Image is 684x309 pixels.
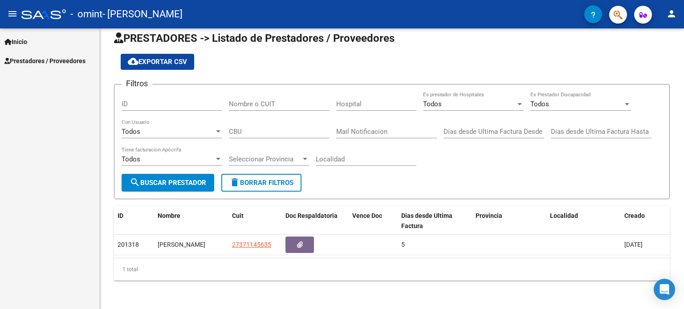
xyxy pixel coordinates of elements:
[352,212,382,219] span: Vence Doc
[114,206,154,236] datatable-header-cell: ID
[349,206,398,236] datatable-header-cell: Vence Doc
[624,241,643,248] span: [DATE]
[122,128,140,136] span: Todos
[130,177,140,188] mat-icon: search
[423,100,442,108] span: Todos
[154,206,228,236] datatable-header-cell: Nombre
[229,155,301,163] span: Seleccionar Provincia
[472,206,546,236] datatable-header-cell: Provincia
[401,241,405,248] span: 5
[621,206,670,236] datatable-header-cell: Creado
[476,212,502,219] span: Provincia
[102,4,183,24] span: - [PERSON_NAME]
[221,174,301,192] button: Borrar Filtros
[228,206,282,236] datatable-header-cell: Cuit
[114,258,670,281] div: 1 total
[666,8,677,19] mat-icon: person
[122,155,140,163] span: Todos
[158,212,180,219] span: Nombre
[229,179,293,187] span: Borrar Filtros
[158,240,225,250] div: [PERSON_NAME]
[118,241,139,248] span: 201318
[4,56,85,66] span: Prestadores / Proveedores
[624,212,645,219] span: Creado
[654,279,675,300] div: Open Intercom Messenger
[7,8,18,19] mat-icon: menu
[128,58,187,66] span: Exportar CSV
[550,212,578,219] span: Localidad
[118,212,123,219] span: ID
[229,177,240,188] mat-icon: delete
[282,206,349,236] datatable-header-cell: Doc Respaldatoria
[121,54,194,70] button: Exportar CSV
[70,4,102,24] span: - omint
[122,174,214,192] button: Buscar Prestador
[114,32,395,44] span: PRESTADORES -> Listado de Prestadores / Proveedores
[128,56,138,67] mat-icon: cloud_download
[4,37,27,47] span: Inicio
[232,212,244,219] span: Cuit
[122,77,152,90] h3: Filtros
[546,206,621,236] datatable-header-cell: Localidad
[232,241,271,248] span: 27371145635
[285,212,338,219] span: Doc Respaldatoria
[130,179,206,187] span: Buscar Prestador
[530,100,549,108] span: Todos
[401,212,452,229] span: Dias desde Ultima Factura
[398,206,472,236] datatable-header-cell: Dias desde Ultima Factura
